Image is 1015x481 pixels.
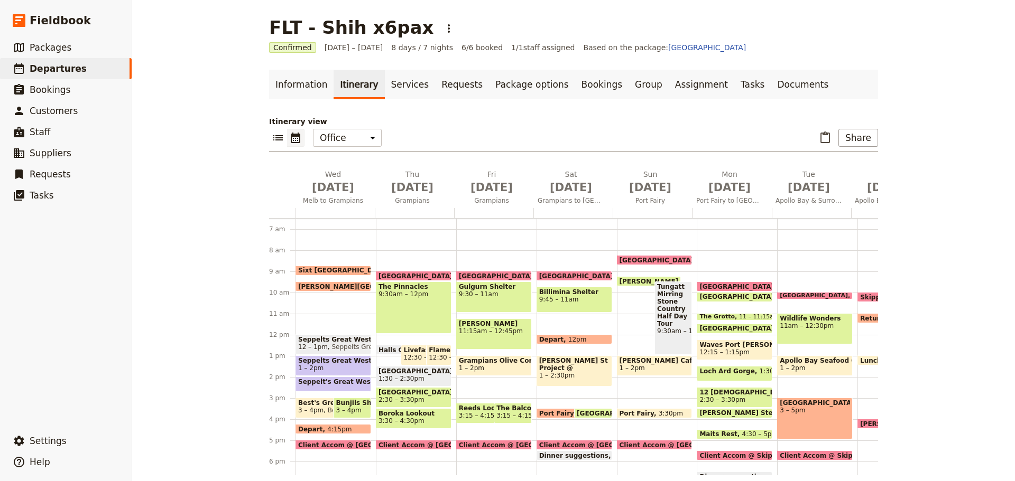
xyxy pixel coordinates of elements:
[426,345,451,365] div: Flame Brothers Cafe Restaurant12:30 – 1:30pm
[376,271,451,281] div: [GEOGRAPHIC_DATA]
[269,116,878,127] p: Itinerary view
[440,20,458,37] button: Actions
[296,376,371,392] div: Seppelt's Great Western
[296,424,371,434] div: Depart4:15pm
[375,196,450,205] span: Grampians
[539,441,676,448] span: Client Accom @ [GEOGRAPHIC_DATA]
[838,129,878,147] button: Share
[30,42,71,53] span: Packages
[325,42,383,53] span: [DATE] – [DATE]
[269,331,296,339] div: 12 pm
[30,457,50,467] span: Help
[459,412,505,419] span: 3:15 – 4:15pm
[296,334,371,355] div: Seppelts Great Western Lunch12 – 1pmSeppelts Great Western
[30,127,51,137] span: Staff
[30,148,71,158] span: Suppliers
[857,419,933,429] div: [PERSON_NAME][GEOGRAPHIC_DATA] - drop off
[334,70,384,99] a: Itinerary
[657,327,689,335] span: 9:30am – 1pm
[539,357,610,372] span: [PERSON_NAME] St Project @ [GEOGRAPHIC_DATA]
[692,169,771,208] button: Mon [DATE]Port Fairy to [GEOGRAPHIC_DATA]
[456,440,532,450] div: Client Accom @ [GEOGRAPHIC_DATA]
[617,180,684,195] span: [DATE]
[697,429,772,439] div: Maits Rest4:30 – 5pm
[668,43,746,52] a: [GEOGRAPHIC_DATA]
[620,364,645,372] span: 1 – 2pm
[403,354,453,361] span: 12:30 – 1:30pm
[454,196,529,205] span: Grampians
[269,246,296,254] div: 8 am
[537,334,612,344] div: Depart12pm
[697,408,772,418] div: [PERSON_NAME] Steps
[269,225,296,233] div: 7 am
[780,315,850,322] span: Wildlife Wonders
[699,348,749,356] span: 12:15 – 1:15pm
[538,180,604,195] span: [DATE]
[379,180,446,195] span: [DATE]
[657,283,689,327] span: Tungatt Mirring Stone Country Half Day Tour
[697,313,772,320] div: The Grotto11 – 11:15am
[771,70,835,99] a: Documents
[777,313,853,344] div: Wildlife Wonders11am – 12:30pm
[298,399,357,407] span: Best's Great Western Winery
[401,345,444,365] div: Livefast Lifestyle Cafe12:30 – 1:30pm
[324,407,393,414] span: Bests Great Western
[620,410,659,417] span: Port Fairy
[336,407,361,414] span: 3 – 4pm
[300,180,366,195] span: [DATE]
[734,70,771,99] a: Tasks
[857,292,933,302] div: Skippers10am
[269,457,296,466] div: 6 pm
[376,281,451,334] div: The Pinnacles9:30am – 12pm
[696,180,763,195] span: [DATE]
[298,441,435,448] span: Client Accom @ [GEOGRAPHIC_DATA]
[699,409,786,417] span: [PERSON_NAME] Steps
[435,70,489,99] a: Requests
[269,17,433,38] h1: FLT - Shih x6pax
[539,372,610,379] span: 1 – 2:30pm
[697,339,772,360] div: Waves Port [PERSON_NAME]12:15 – 1:15pm
[459,290,529,298] span: 9:30 – 11am
[617,440,693,450] div: Client Accom @ [GEOGRAPHIC_DATA]
[298,336,368,343] span: Seppelts Great Western Lunch
[533,196,608,205] span: Grampians to [GEOGRAPHIC_DATA]
[296,281,371,291] div: [PERSON_NAME][GEOGRAPHIC_DATA]
[494,403,531,423] div: The Balconies3:15 – 4:15pm
[300,169,366,195] h2: Wed
[376,440,451,450] div: Client Accom @ [GEOGRAPHIC_DATA]
[539,288,610,296] span: Billimina Shelter
[287,129,304,147] button: Calendar view
[617,408,693,418] div: Port Fairy3:30pm
[379,169,446,195] h2: Thu
[459,320,529,327] span: [PERSON_NAME]
[30,190,54,201] span: Tasks
[30,13,91,29] span: Fieldbook
[697,281,772,291] div: [GEOGRAPHIC_DATA]
[456,318,532,350] div: [PERSON_NAME]11:15am – 12:45pm
[696,169,763,195] h2: Mon
[459,357,529,364] span: Grampians Olive Company
[458,180,525,195] span: [DATE]
[777,398,853,439] div: [GEOGRAPHIC_DATA]3 – 5pm
[613,169,692,208] button: Sun [DATE]Port Fairy
[379,290,449,298] span: 9:30am – 12pm
[613,196,688,205] span: Port Fairy
[379,272,457,279] span: [GEOGRAPHIC_DATA]
[296,196,371,205] span: Melb to Grampians
[269,394,296,402] div: 3 pm
[429,354,478,361] span: 12:30 – 1:30pm
[403,346,441,354] span: Livefast Lifestyle Cafe
[539,272,618,279] span: [GEOGRAPHIC_DATA]
[298,357,368,364] span: Seppelts Great Western Underground Cellar Tour
[376,408,451,429] div: Boroka Lookout3:30 – 4:30pm
[577,410,656,417] span: [GEOGRAPHIC_DATA]
[699,283,778,290] span: [GEOGRAPHIC_DATA]
[780,364,805,372] span: 1 – 2pm
[780,357,850,364] span: Apollo Bay Seafood Coop
[269,415,296,423] div: 4 pm
[669,70,734,99] a: Assignment
[777,355,853,376] div: Apollo Bay Seafood Coop1 – 2pm
[496,412,542,419] span: 3:15 – 4:15pm
[30,106,78,116] span: Customers
[298,283,436,290] span: [PERSON_NAME][GEOGRAPHIC_DATA]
